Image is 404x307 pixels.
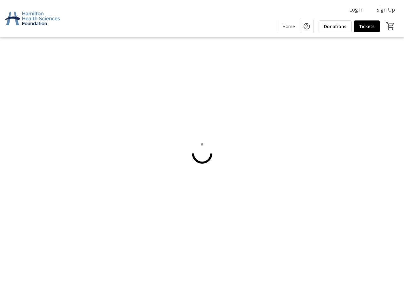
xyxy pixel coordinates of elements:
[376,6,395,13] span: Sign Up
[349,6,364,13] span: Log In
[324,23,346,30] span: Donations
[354,20,380,32] a: Tickets
[282,23,295,30] span: Home
[4,3,61,35] img: Hamilton Health Sciences Foundation's Logo
[385,20,396,32] button: Cart
[344,4,369,15] button: Log In
[371,4,400,15] button: Sign Up
[277,20,300,32] a: Home
[300,20,313,33] button: Help
[359,23,375,30] span: Tickets
[319,20,352,32] a: Donations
